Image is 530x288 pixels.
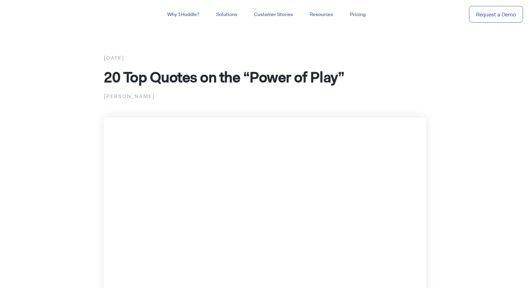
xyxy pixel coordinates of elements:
a: Solutions [208,8,246,21]
a: Request a Demo [469,6,523,23]
div: [DATE] [104,53,426,62]
img: ... [7,8,57,21]
span: 20 Top Quotes on the “Power of Play” [104,67,344,87]
a: Customer Stories [246,8,301,21]
a: Why 1Huddle? [159,8,208,21]
p: [PERSON_NAME] [104,92,426,101]
a: Pricing [341,8,374,21]
a: Resources [301,8,341,21]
